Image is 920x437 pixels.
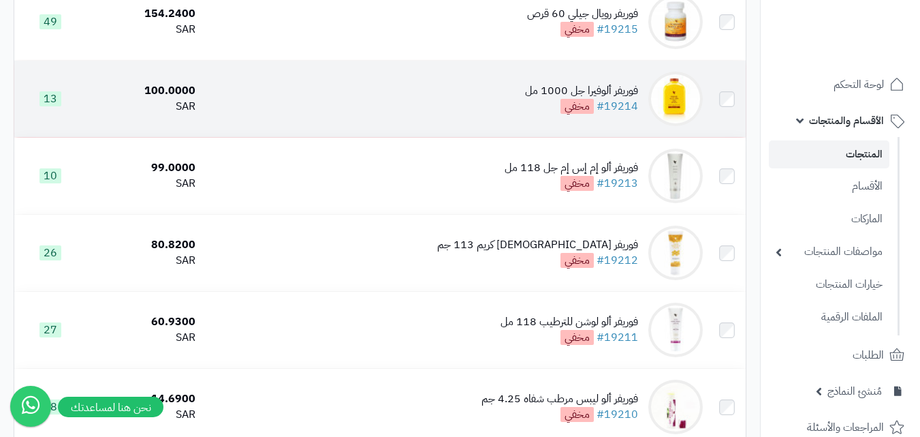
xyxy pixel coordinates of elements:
div: 154.2400 [92,6,195,22]
a: #19212 [597,252,638,269]
a: خيارات المنتجات [769,270,889,299]
span: مخفي [560,407,594,422]
a: الطلبات [769,339,912,372]
div: 99.0000 [92,160,195,176]
span: 10 [39,168,61,183]
div: فوريفر ألو إم إس إم جل 118 مل [505,160,638,176]
div: SAR [92,176,195,192]
a: الملفات الرقمية [769,303,889,332]
img: فوريفر بروبوليس كريم 113 جم [648,226,703,280]
a: #19211 [597,329,638,346]
div: فوريفر [DEMOGRAPHIC_DATA] كريم 113 جم [437,237,638,253]
span: لوحة التحكم [834,75,884,94]
img: فوريفر ألوفيرا جل 1000 مل [648,72,703,126]
div: فوريفر ألو ليبس مرطب شفاه 4.25 جم [481,391,638,407]
span: مخفي [560,99,594,114]
a: #19213 [597,175,638,192]
div: 60.9300 [92,314,195,330]
span: مخفي [560,330,594,345]
img: logo-2.png [827,38,907,67]
span: الأقسام والمنتجات [809,111,884,130]
a: الماركات [769,205,889,234]
span: 27 [39,322,61,337]
a: #19215 [597,21,638,37]
a: المنتجات [769,140,889,168]
div: SAR [92,22,195,37]
a: لوحة التحكم [769,68,912,101]
div: فوريفر رويال جيلي 60 قرص [527,6,638,22]
div: 14.6900 [92,391,195,407]
span: 26 [39,245,61,260]
div: فوريفر ألو لوشن للترطيب 118 مل [501,314,638,330]
div: SAR [92,330,195,346]
a: مواصفات المنتجات [769,237,889,267]
div: 100.0000 [92,83,195,99]
a: #19210 [597,406,638,423]
span: مخفي [560,176,594,191]
span: 49 [39,14,61,29]
div: SAR [92,99,195,115]
img: فوريفر ألو إم إس إم جل 118 مل [648,149,703,203]
span: مُنشئ النماذج [827,382,882,401]
a: الأقسام [769,172,889,201]
img: فوريفر ألو ليبس مرطب شفاه 4.25 جم [648,380,703,434]
span: مخفي [560,253,594,268]
span: المراجعات والأسئلة [807,418,884,437]
span: 13 [39,91,61,106]
div: فوريفر ألوفيرا جل 1000 مل [525,83,638,99]
a: #19214 [597,98,638,115]
img: فوريفر ألو لوشن للترطيب 118 مل [648,303,703,357]
span: الطلبات [853,346,884,365]
span: مخفي [560,22,594,37]
div: SAR [92,253,195,269]
div: 80.8200 [92,237,195,253]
